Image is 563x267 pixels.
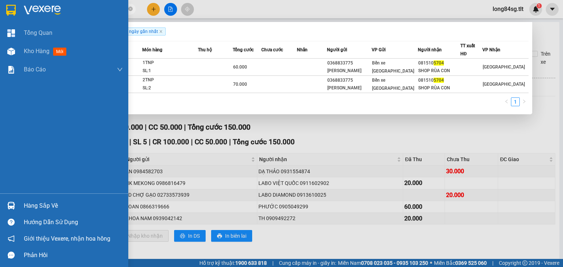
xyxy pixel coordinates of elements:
img: warehouse-icon [7,202,15,209]
span: close-circle [128,7,133,11]
span: Kho hàng [24,48,49,55]
span: down [117,67,123,73]
div: 081510 [418,59,460,67]
span: Bến xe [GEOGRAPHIC_DATA] [372,78,414,91]
span: Gửi 3 ngày gần nhất [114,27,166,36]
span: Tổng cước [233,47,254,52]
div: Hàng sắp về [24,200,123,211]
div: [PERSON_NAME] [327,67,371,75]
li: 1 [511,97,520,106]
img: solution-icon [7,66,15,74]
span: VP Nhận [482,47,500,52]
img: logo-vxr [6,5,16,16]
span: 5704 [434,60,444,66]
span: right [522,99,526,104]
span: notification [8,235,15,242]
span: VP Gửi [372,47,386,52]
span: [GEOGRAPHIC_DATA] [483,64,525,70]
span: Thu hộ [198,47,212,52]
span: 70.000 [233,82,247,87]
div: [PERSON_NAME] [327,84,371,92]
span: Giới thiệu Vexere, nhận hoa hồng [24,234,110,243]
img: warehouse-icon [7,48,15,55]
button: left [502,97,511,106]
div: SHOP RÙA CON [418,67,460,75]
span: Bến xe [GEOGRAPHIC_DATA] [372,60,414,74]
div: Hướng dẫn sử dụng [24,217,123,228]
div: Phản hồi [24,250,123,261]
span: close-circle [128,6,133,13]
div: 0368833775 [327,59,371,67]
span: mới [53,48,66,56]
span: Món hàng [142,47,162,52]
li: Previous Page [502,97,511,106]
button: right [520,97,529,106]
div: 0368833775 [327,77,371,84]
span: Chưa cước [261,47,283,52]
div: SL: 2 [143,84,198,92]
span: close [159,30,163,33]
span: Báo cáo [24,65,46,74]
span: message [8,252,15,259]
div: 2TNP [143,76,198,84]
span: left [504,99,509,104]
li: Next Page [520,97,529,106]
span: [GEOGRAPHIC_DATA] [483,82,525,87]
span: 60.000 [233,64,247,70]
span: 5704 [434,78,444,83]
img: dashboard-icon [7,29,15,37]
span: TT xuất HĐ [460,43,475,56]
div: 1TNP [143,59,198,67]
a: 1 [511,98,519,106]
span: Nhãn [297,47,308,52]
div: SHOP RÙA CON [418,84,460,92]
span: Tổng Quan [24,28,52,37]
div: 081510 [418,77,460,84]
div: SL: 1 [143,67,198,75]
span: Người nhận [418,47,442,52]
span: question-circle [8,219,15,226]
span: Người gửi [327,47,347,52]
